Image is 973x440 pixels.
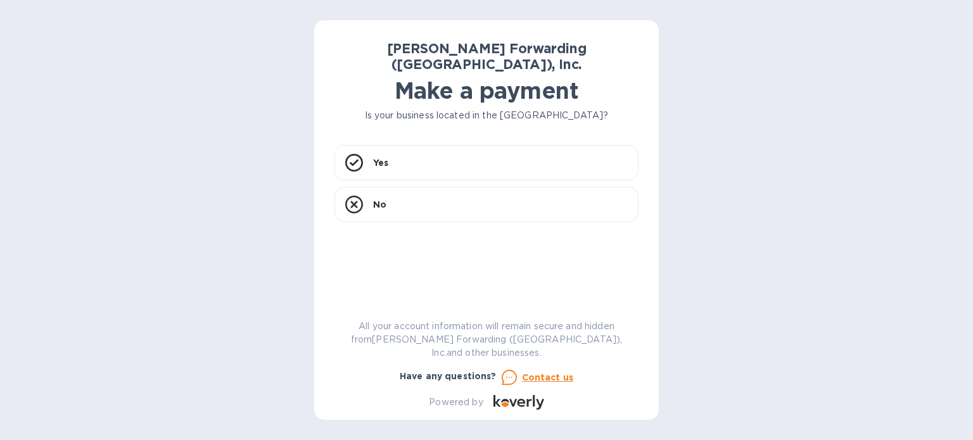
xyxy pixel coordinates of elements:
p: Is your business located in the [GEOGRAPHIC_DATA]? [334,109,639,122]
h1: Make a payment [334,77,639,104]
p: No [373,198,386,211]
u: Contact us [522,372,574,382]
b: [PERSON_NAME] Forwarding ([GEOGRAPHIC_DATA]), Inc. [387,41,587,72]
p: Yes [373,156,388,169]
b: Have any questions? [400,371,497,381]
p: All your account information will remain secure and hidden from [PERSON_NAME] Forwarding ([GEOGRA... [334,320,639,360]
p: Powered by [429,396,483,409]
